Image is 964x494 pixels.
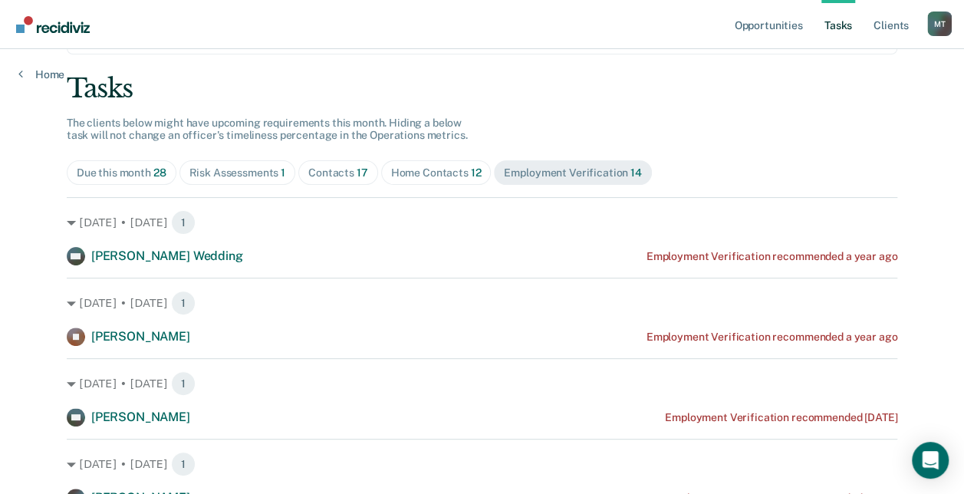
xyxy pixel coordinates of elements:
[630,166,642,179] span: 14
[927,12,952,36] button: Profile dropdown button
[281,166,285,179] span: 1
[391,166,482,179] div: Home Contacts
[647,331,898,344] div: Employment Verification recommended a year ago
[67,210,897,235] div: [DATE] • [DATE] 1
[171,210,196,235] span: 1
[67,73,897,104] div: Tasks
[647,250,898,263] div: Employment Verification recommended a year ago
[153,166,166,179] span: 28
[171,291,196,315] span: 1
[91,410,190,424] span: [PERSON_NAME]
[171,452,196,476] span: 1
[171,371,196,396] span: 1
[189,166,286,179] div: Risk Assessments
[67,291,897,315] div: [DATE] • [DATE] 1
[504,166,641,179] div: Employment Verification
[927,12,952,36] div: M T
[67,117,468,142] span: The clients below might have upcoming requirements this month. Hiding a below task will not chang...
[912,442,949,479] div: Open Intercom Messenger
[308,166,368,179] div: Contacts
[18,68,64,81] a: Home
[665,411,897,424] div: Employment Verification recommended [DATE]
[357,166,368,179] span: 17
[67,371,897,396] div: [DATE] • [DATE] 1
[91,249,243,263] span: [PERSON_NAME] Wedding
[16,16,90,33] img: Recidiviz
[91,329,190,344] span: [PERSON_NAME]
[471,166,482,179] span: 12
[77,166,166,179] div: Due this month
[67,452,897,476] div: [DATE] • [DATE] 1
